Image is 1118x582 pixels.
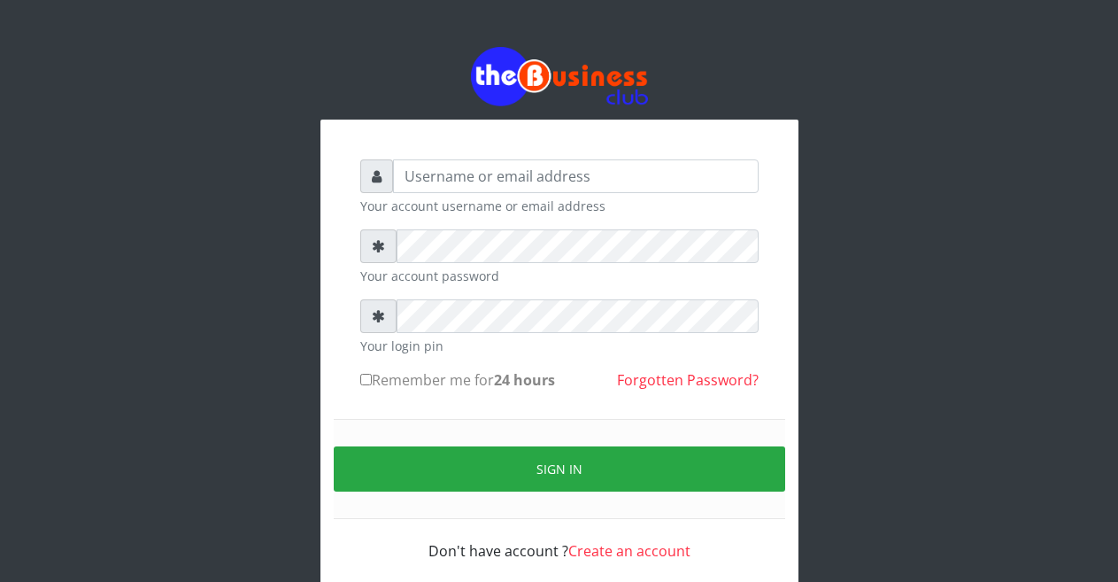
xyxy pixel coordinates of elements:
[393,159,759,193] input: Username or email address
[360,337,759,355] small: Your login pin
[494,370,555,390] b: 24 hours
[360,369,555,391] label: Remember me for
[568,541,690,561] a: Create an account
[360,267,759,285] small: Your account password
[360,519,759,562] div: Don't have account ?
[334,446,785,492] button: Sign in
[360,197,759,215] small: Your account username or email address
[360,374,372,385] input: Remember me for24 hours
[617,370,759,390] a: Forgotten Password?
